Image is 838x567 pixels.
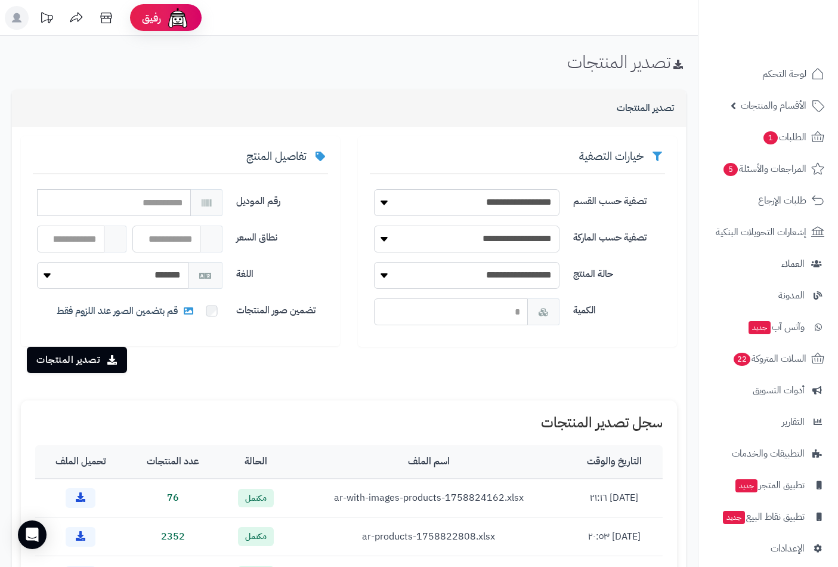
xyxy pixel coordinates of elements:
[741,97,806,114] span: الأقسام والمنتجات
[716,224,806,241] span: إشعارات التحويلات البنكية
[32,6,61,33] a: تحديثات المنصة
[126,479,219,517] td: 76
[231,189,333,208] label: رقم الموديل
[706,408,831,436] a: التقارير
[758,192,806,209] span: طلبات الإرجاع
[238,527,274,546] span: مكتمل
[782,414,805,430] span: التقارير
[706,376,831,405] a: أدوات التسويق
[722,509,805,525] span: تطبيق نقاط البيع
[231,262,333,281] label: اللغة
[292,479,565,517] td: ar-with-images-products-1758824162.xlsx
[734,477,805,494] span: تطبيق المتجر
[732,350,806,367] span: السلات المتروكة
[722,161,806,177] span: المراجعات والأسئلة
[568,262,670,281] label: حالة المنتج
[565,517,663,556] td: [DATE] ٢٠:٥٣
[206,306,217,317] input: قم بتضمين الصور عند اللزوم فقط
[763,131,778,144] span: 1
[706,439,831,468] a: التطبيقات والخدمات
[706,313,831,341] a: وآتس آبجديد
[292,445,565,479] th: اسم الملف
[567,52,686,72] h1: تصدير المنتجات
[35,445,126,479] th: تحميل الملف
[753,382,805,399] span: أدوات التسويق
[706,344,831,373] a: السلات المتروكة22
[723,163,738,176] span: 5
[27,347,127,373] button: تصدير المنتجات
[565,479,663,517] td: [DATE] ٢١:١٦
[568,226,670,245] label: تصفية حسب الماركة
[238,489,274,508] span: مكتمل
[706,503,831,531] a: تطبيق نقاط البيعجديد
[579,148,644,164] span: خيارات التصفية
[734,353,750,366] span: 22
[706,155,831,183] a: المراجعات والأسئلة5
[735,479,757,492] span: جديد
[617,103,674,114] h3: تصدير المنتجات
[231,226,333,245] label: نطاق السعر
[706,471,831,500] a: تطبيق المتجرجديد
[723,511,745,524] span: جديد
[749,321,771,334] span: جديد
[771,540,805,557] span: الإعدادات
[35,415,663,430] h1: سجل تصدير المنتجات
[292,517,565,556] td: ar-products-1758822808.xlsx
[142,11,161,25] span: رفيق
[246,148,307,164] span: تفاصيل المنتج
[57,304,196,318] span: قم بتضمين الصور عند اللزوم فقط
[565,445,663,479] th: التاريخ والوقت
[220,445,292,479] th: الحالة
[18,520,47,549] div: Open Intercom Messenger
[762,129,806,146] span: الطلبات
[126,517,219,556] td: 2352
[706,249,831,278] a: العملاء
[757,32,827,57] img: logo-2.png
[781,255,805,272] span: العملاء
[706,186,831,215] a: طلبات الإرجاع
[706,218,831,246] a: إشعارات التحويلات البنكية
[778,287,805,304] span: المدونة
[231,298,333,318] label: تضمين صور المنتجات
[126,445,219,479] th: عدد المنتجات
[166,6,190,30] img: ai-face.png
[706,534,831,563] a: الإعدادات
[706,123,831,152] a: الطلبات1
[706,60,831,88] a: لوحة التحكم
[568,189,670,208] label: تصفية حسب القسم
[747,319,805,335] span: وآتس آب
[706,281,831,310] a: المدونة
[762,66,806,82] span: لوحة التحكم
[732,445,805,462] span: التطبيقات والخدمات
[568,298,670,318] label: الكمية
